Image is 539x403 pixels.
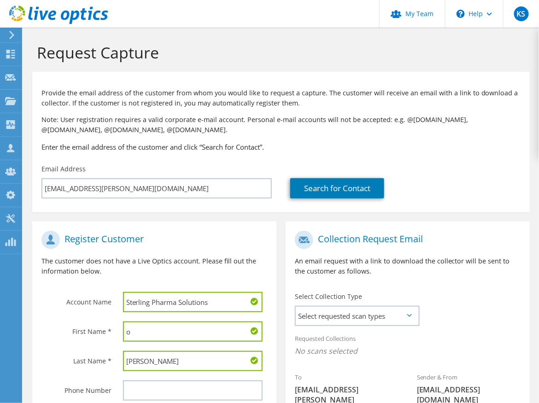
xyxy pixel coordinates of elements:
p: Provide the email address of the customer from whom you would like to request a capture. The cust... [41,88,521,108]
p: An email request with a link to download the collector will be sent to the customer as follows. [295,256,521,276]
svg: \n [457,10,465,18]
h1: Collection Request Email [295,231,516,249]
span: No scans selected [295,346,521,356]
label: Phone Number [41,380,111,395]
label: Last Name * [41,351,111,366]
label: Select Collection Type [295,292,362,301]
h1: Register Customer [41,231,263,249]
h1: Request Capture [37,43,521,62]
p: Note: User registration requires a valid corporate e-mail account. Personal e-mail accounts will ... [41,115,521,135]
div: Requested Collections [286,329,530,363]
span: KS [514,6,529,21]
label: Email Address [41,164,86,174]
label: First Name * [41,321,111,336]
p: The customer does not have a Live Optics account. Please fill out the information below. [41,256,267,276]
h3: Enter the email address of the customer and click “Search for Contact”. [41,142,521,152]
a: Search for Contact [290,178,384,199]
label: Account Name [41,292,111,307]
span: Select requested scan types [296,307,418,325]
